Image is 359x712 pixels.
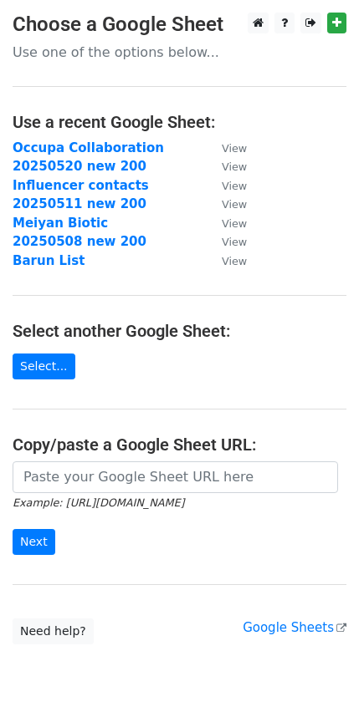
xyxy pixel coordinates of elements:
small: View [222,180,247,192]
a: 20250511 new 200 [13,196,146,211]
small: View [222,217,247,230]
a: 20250508 new 200 [13,234,146,249]
a: Influencer contacts [13,178,149,193]
input: Paste your Google Sheet URL here [13,461,338,493]
a: 20250520 new 200 [13,159,146,174]
a: Occupa Collaboration [13,140,164,155]
a: View [205,216,247,231]
a: View [205,253,247,268]
a: View [205,234,247,249]
a: View [205,196,247,211]
a: Need help? [13,618,94,644]
a: Barun List [13,253,85,268]
a: Select... [13,353,75,379]
small: View [222,160,247,173]
a: Meiyan Biotic [13,216,108,231]
a: View [205,140,247,155]
p: Use one of the options below... [13,43,346,61]
input: Next [13,529,55,555]
small: View [222,236,247,248]
a: View [205,159,247,174]
h4: Use a recent Google Sheet: [13,112,346,132]
a: Google Sheets [243,620,346,635]
small: View [222,198,247,211]
small: Example: [URL][DOMAIN_NAME] [13,496,184,509]
a: View [205,178,247,193]
small: View [222,255,247,267]
h4: Copy/paste a Google Sheet URL: [13,435,346,455]
h3: Choose a Google Sheet [13,13,346,37]
h4: Select another Google Sheet: [13,321,346,341]
small: View [222,142,247,155]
